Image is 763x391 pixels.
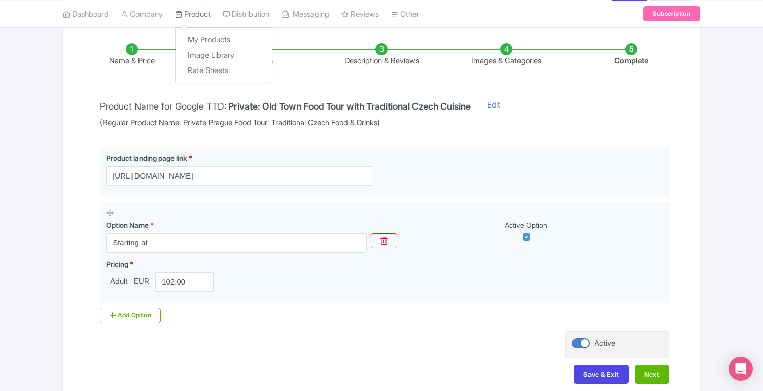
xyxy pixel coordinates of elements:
div: Open Intercom Messenger [729,357,753,381]
a: Edit [477,99,510,129]
li: Complete [569,43,693,67]
span: (Regular Product Name: Private Prague Food Tour: Traditional Czech Food & Drinks) [100,117,471,129]
span: Pricing [106,260,128,268]
li: Name & Price [70,43,194,67]
span: EUR [132,276,151,288]
a: Subscription [643,6,700,21]
span: Option Name [106,221,149,229]
input: Option Name [106,233,367,253]
button: Save & Exit [574,365,629,384]
li: Images & Categories [444,43,569,67]
a: Image Library [176,47,272,63]
input: 0.00 [155,272,214,292]
li: Description & Reviews [319,43,444,67]
span: Product landing page link [106,154,187,162]
div: Add Option [100,308,161,323]
span: Adult [106,276,132,288]
h4: Private: Old Town Food Tour with Traditional Czech Cuisine [228,101,471,112]
a: My Products [176,32,272,48]
div: Active [594,338,615,349]
span: Product Name for Google TTD: [100,101,226,112]
span: Active Option [505,221,547,229]
input: Product landing page link [106,166,372,186]
a: Rate Sheets [176,63,272,79]
button: Next [635,365,669,384]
